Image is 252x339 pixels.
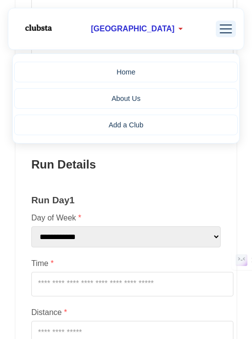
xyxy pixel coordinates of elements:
img: Logo [16,18,60,38]
span: [GEOGRAPHIC_DATA] [91,24,175,33]
a: About Us [14,88,238,109]
label: Distance [31,308,221,317]
a: Home [14,62,238,82]
a: Add a Club [14,115,238,135]
h3: Run Day 1 [31,195,221,206]
h2: Run Details [31,158,221,171]
label: Time [31,259,221,268]
label: Day of Week [31,214,221,222]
